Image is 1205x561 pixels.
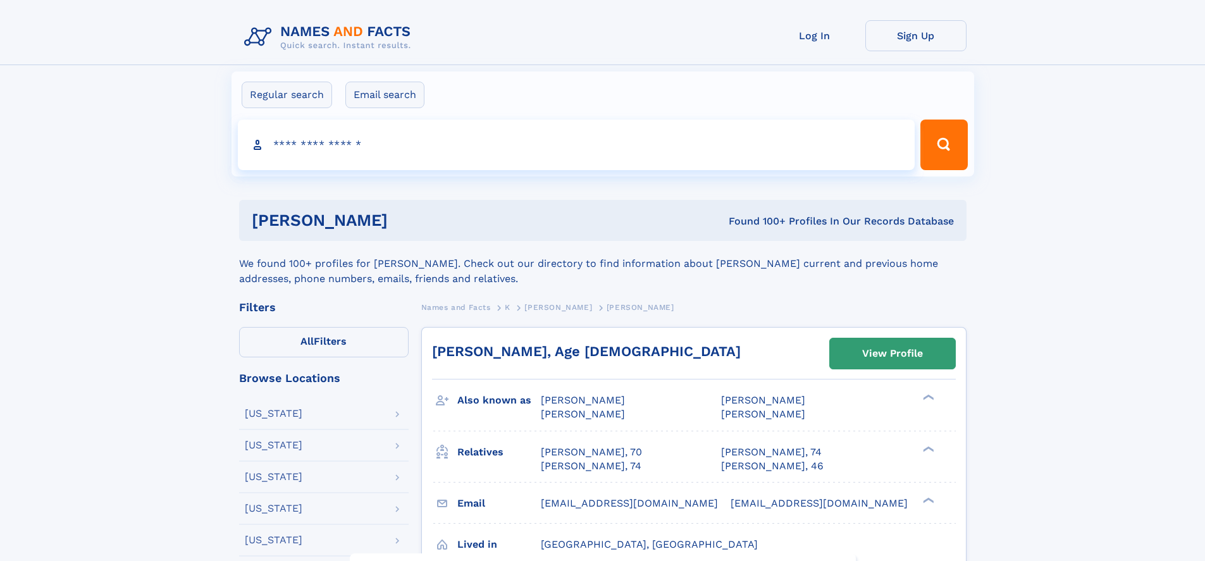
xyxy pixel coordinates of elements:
[541,394,625,406] span: [PERSON_NAME]
[242,82,332,108] label: Regular search
[721,459,824,473] a: [PERSON_NAME], 46
[505,299,510,315] a: K
[421,299,491,315] a: Names and Facts
[541,497,718,509] span: [EMAIL_ADDRESS][DOMAIN_NAME]
[541,445,642,459] a: [PERSON_NAME], 70
[505,303,510,312] span: K
[764,20,865,51] a: Log In
[524,299,592,315] a: [PERSON_NAME]
[920,393,935,402] div: ❯
[252,213,559,228] h1: [PERSON_NAME]
[731,497,908,509] span: [EMAIL_ADDRESS][DOMAIN_NAME]
[245,472,302,482] div: [US_STATE]
[457,534,541,555] h3: Lived in
[457,390,541,411] h3: Also known as
[239,20,421,54] img: Logo Names and Facts
[457,493,541,514] h3: Email
[345,82,424,108] label: Email search
[238,120,915,170] input: search input
[541,459,641,473] a: [PERSON_NAME], 74
[862,339,923,368] div: View Profile
[245,503,302,514] div: [US_STATE]
[245,409,302,419] div: [US_STATE]
[920,496,935,504] div: ❯
[558,214,954,228] div: Found 100+ Profiles In Our Records Database
[239,373,409,384] div: Browse Locations
[721,408,805,420] span: [PERSON_NAME]
[239,327,409,357] label: Filters
[920,445,935,453] div: ❯
[524,303,592,312] span: [PERSON_NAME]
[239,302,409,313] div: Filters
[245,535,302,545] div: [US_STATE]
[541,538,758,550] span: [GEOGRAPHIC_DATA], [GEOGRAPHIC_DATA]
[920,120,967,170] button: Search Button
[457,441,541,463] h3: Relatives
[721,394,805,406] span: [PERSON_NAME]
[607,303,674,312] span: [PERSON_NAME]
[721,445,822,459] a: [PERSON_NAME], 74
[245,440,302,450] div: [US_STATE]
[541,408,625,420] span: [PERSON_NAME]
[300,335,314,347] span: All
[830,338,955,369] a: View Profile
[865,20,967,51] a: Sign Up
[432,343,741,359] a: [PERSON_NAME], Age [DEMOGRAPHIC_DATA]
[239,241,967,287] div: We found 100+ profiles for [PERSON_NAME]. Check out our directory to find information about [PERS...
